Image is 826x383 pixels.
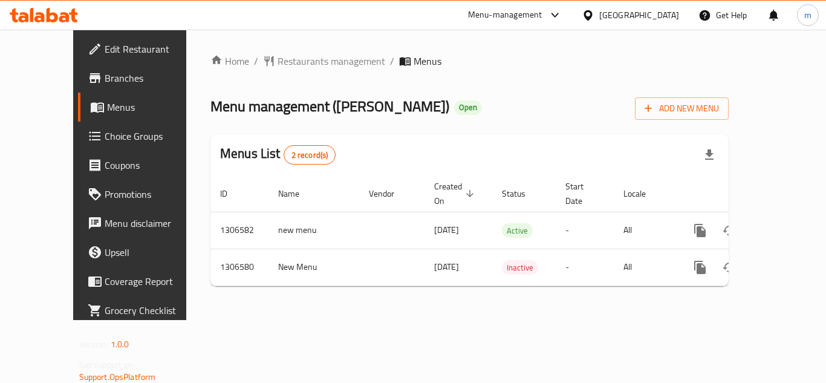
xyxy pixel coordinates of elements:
button: more [686,216,715,245]
span: Coverage Report [105,274,201,289]
a: Branches [78,64,211,93]
span: Vendor [369,186,410,201]
button: Add New Menu [635,97,729,120]
span: 1.0.0 [111,336,129,352]
span: 2 record(s) [284,149,336,161]
a: Choice Groups [78,122,211,151]
div: Total records count [284,145,336,165]
span: Status [502,186,541,201]
span: Version: [79,336,109,352]
div: Menu-management [468,8,542,22]
span: Coupons [105,158,201,172]
button: Change Status [715,253,744,282]
li: / [390,54,394,68]
span: [DATE] [434,259,459,275]
a: Home [210,54,249,68]
a: Coverage Report [78,267,211,296]
span: Branches [105,71,201,85]
button: more [686,253,715,282]
li: / [254,54,258,68]
a: Menus [78,93,211,122]
div: [GEOGRAPHIC_DATA] [599,8,679,22]
td: 1306580 [210,249,268,286]
span: Grocery Checklist [105,303,201,318]
span: Menus [107,100,201,114]
span: Menus [414,54,441,68]
span: Active [502,224,533,238]
a: Restaurants management [263,54,385,68]
td: All [614,212,676,249]
div: Active [502,223,533,238]
td: All [614,249,676,286]
div: Export file [695,140,724,169]
button: Change Status [715,216,744,245]
span: Locale [623,186,662,201]
span: Start Date [565,179,599,208]
span: Name [278,186,315,201]
a: Grocery Checklist [78,296,211,325]
span: Restaurants management [278,54,385,68]
span: Upsell [105,245,201,260]
span: Menu management ( [PERSON_NAME] ) [210,93,449,120]
th: Actions [676,175,811,212]
a: Edit Restaurant [78,34,211,64]
table: enhanced table [210,175,811,286]
td: new menu [268,212,359,249]
nav: breadcrumb [210,54,729,68]
a: Promotions [78,180,211,209]
span: Promotions [105,187,201,201]
span: Open [454,102,482,113]
span: Menu disclaimer [105,216,201,231]
td: - [556,249,614,286]
span: Add New Menu [645,101,719,116]
span: [DATE] [434,222,459,238]
span: ID [220,186,243,201]
h2: Menus List [220,145,336,165]
td: - [556,212,614,249]
span: Choice Groups [105,129,201,143]
span: Inactive [502,261,538,275]
div: Open [454,100,482,115]
a: Coupons [78,151,211,180]
span: Get support on: [79,357,135,373]
span: m [804,8,811,22]
div: Inactive [502,260,538,275]
span: Created On [434,179,478,208]
a: Menu disclaimer [78,209,211,238]
td: New Menu [268,249,359,286]
td: 1306582 [210,212,268,249]
a: Upsell [78,238,211,267]
span: Edit Restaurant [105,42,201,56]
